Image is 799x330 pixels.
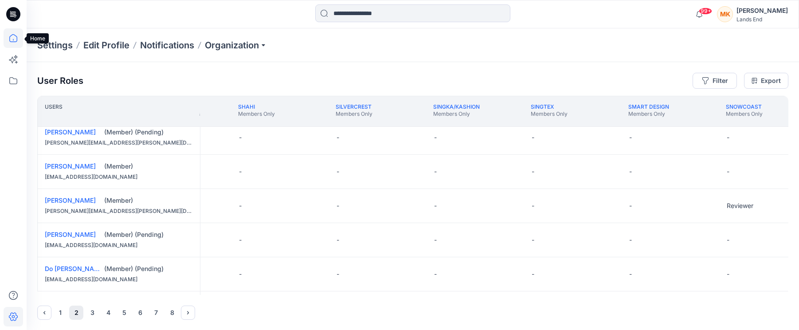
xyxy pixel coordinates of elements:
[727,167,729,176] p: -
[532,236,534,244] p: -
[104,162,193,171] div: (Member)
[336,103,372,110] a: Silvercrest
[736,16,788,23] div: Lands End
[45,196,96,204] a: [PERSON_NAME]
[45,207,193,216] div: [PERSON_NAME][EMAIL_ADDRESS][PERSON_NAME][DOMAIN_NAME]
[104,128,193,137] div: (Member) (Pending)
[45,173,193,181] div: [EMAIL_ADDRESS][DOMAIN_NAME]
[434,167,437,176] p: -
[239,270,242,279] p: -
[45,231,96,238] a: [PERSON_NAME]
[37,39,73,51] p: Settings
[165,306,179,320] button: 8
[337,236,339,244] p: -
[238,103,255,110] a: Shahi
[133,306,147,320] button: 6
[45,265,106,272] a: Do [PERSON_NAME]
[140,39,194,51] a: Notifications
[239,236,242,244] p: -
[85,306,99,320] button: 3
[629,270,632,279] p: -
[434,270,437,279] p: -
[727,201,753,210] p: Reviewer
[337,270,339,279] p: -
[45,138,193,147] div: [PERSON_NAME][EMAIL_ADDRESS][PERSON_NAME][DOMAIN_NAME]
[629,133,632,142] p: -
[83,39,129,51] a: Edit Profile
[628,110,669,118] p: Members Only
[727,236,729,244] p: -
[531,110,568,118] p: Members Only
[336,110,372,118] p: Members Only
[726,110,763,118] p: Members Only
[727,270,729,279] p: -
[45,103,63,119] p: Users
[532,133,534,142] p: -
[717,6,733,22] div: MK
[45,128,96,136] a: [PERSON_NAME]
[699,8,712,15] span: 99+
[101,306,115,320] button: 4
[45,162,96,170] a: [PERSON_NAME]
[104,230,193,239] div: (Member) (Pending)
[532,167,534,176] p: -
[337,167,339,176] p: -
[629,236,632,244] p: -
[149,306,163,320] button: 7
[736,5,788,16] div: [PERSON_NAME]
[37,75,83,86] p: User Roles
[433,103,480,110] a: Singka/Kashion
[104,196,193,205] div: (Member)
[693,73,737,89] button: Filter
[239,133,242,142] p: -
[45,275,193,284] div: [EMAIL_ADDRESS][DOMAIN_NAME]
[37,306,51,320] button: Previous
[531,103,554,110] a: Singtex
[434,236,437,244] p: -
[239,167,242,176] p: -
[434,201,437,210] p: -
[727,133,729,142] p: -
[629,201,632,210] p: -
[629,167,632,176] p: -
[337,201,339,210] p: -
[104,264,193,273] div: (Member) (Pending)
[181,306,195,320] button: Next
[53,306,67,320] button: 1
[532,201,534,210] p: -
[434,133,437,142] p: -
[628,103,669,110] a: Smart Design
[532,270,534,279] p: -
[45,241,193,250] div: [EMAIL_ADDRESS][DOMAIN_NAME]
[117,306,131,320] button: 5
[238,110,275,118] p: Members Only
[337,133,339,142] p: -
[433,110,480,118] p: Members Only
[726,103,762,110] a: Snowcoast
[239,201,242,210] p: -
[744,73,788,89] a: Export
